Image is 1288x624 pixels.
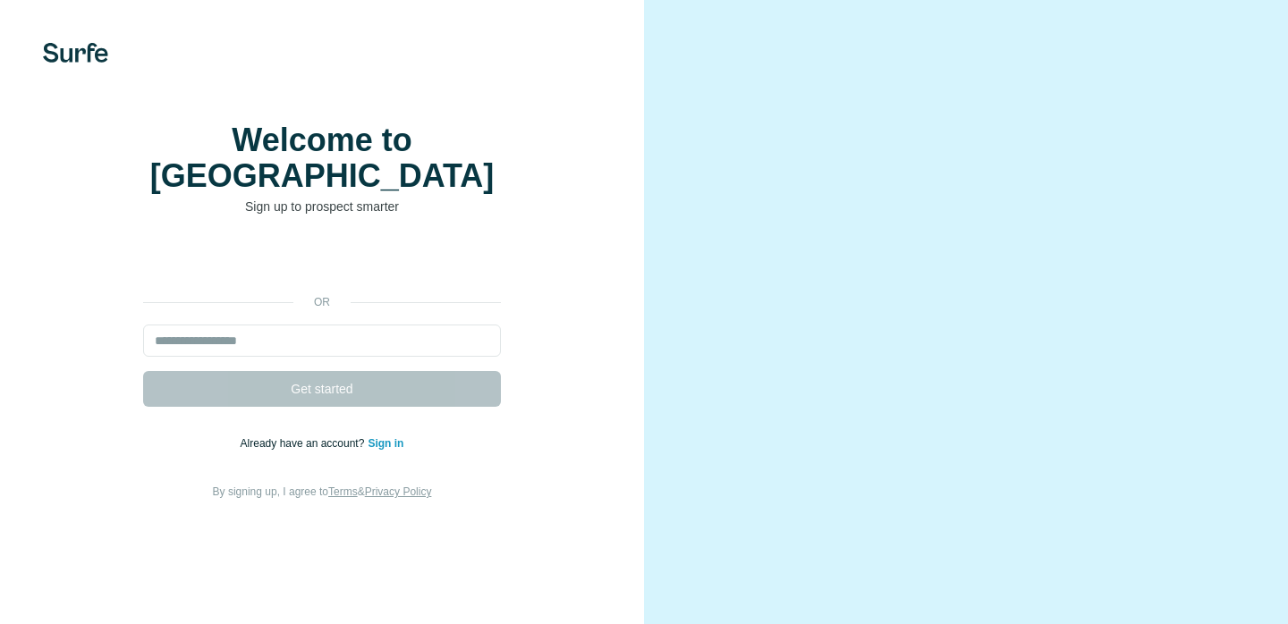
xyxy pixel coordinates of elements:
a: Sign in [368,437,403,450]
a: Privacy Policy [365,485,432,498]
iframe: Sign in with Google Button [134,242,510,282]
a: Terms [328,485,358,498]
p: Sign up to prospect smarter [143,198,501,215]
span: Already have an account? [241,437,369,450]
h1: Welcome to [GEOGRAPHIC_DATA] [143,122,501,194]
img: Surfe's logo [43,43,108,63]
p: or [293,294,351,310]
span: By signing up, I agree to & [213,485,432,498]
